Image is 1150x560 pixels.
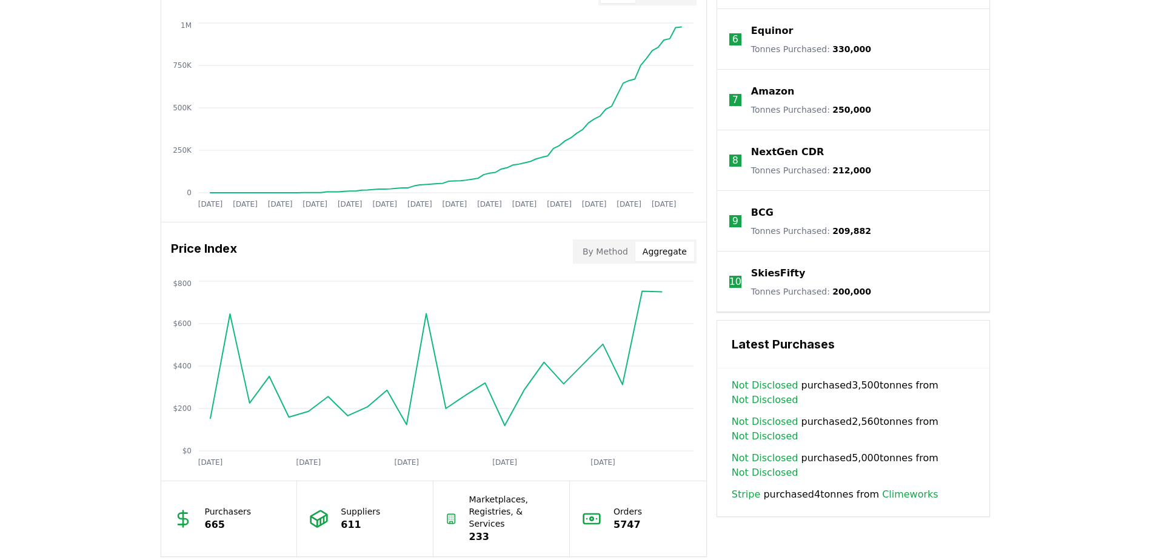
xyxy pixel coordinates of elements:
[182,447,191,455] tspan: $0
[751,285,871,298] p: Tonnes Purchased :
[832,287,871,296] span: 200,000
[751,205,774,220] a: BCG
[442,200,467,208] tspan: [DATE]
[547,200,572,208] tspan: [DATE]
[832,226,871,236] span: 209,882
[205,505,252,518] p: Purchasers
[732,465,798,480] a: Not Disclosed
[613,518,642,532] p: 5747
[617,200,641,208] tspan: [DATE]
[296,458,321,467] tspan: [DATE]
[732,487,938,502] span: purchased 4 tonnes from
[187,188,192,197] tspan: 0
[732,451,975,480] span: purchased 5,000 tonnes from
[751,266,805,281] a: SkiesFifty
[751,84,795,99] a: Amazon
[173,319,192,328] tspan: $600
[732,378,975,407] span: purchased 3,500 tonnes from
[267,200,292,208] tspan: [DATE]
[303,200,327,208] tspan: [DATE]
[173,279,192,288] tspan: $800
[337,200,362,208] tspan: [DATE]
[341,505,380,518] p: Suppliers
[832,44,871,54] span: 330,000
[233,200,258,208] tspan: [DATE]
[590,458,615,467] tspan: [DATE]
[173,404,192,413] tspan: $200
[732,451,798,465] a: Not Disclosed
[407,200,432,208] tspan: [DATE]
[492,458,517,467] tspan: [DATE]
[651,200,676,208] tspan: [DATE]
[469,530,558,544] p: 233
[173,362,192,370] tspan: $400
[173,104,192,112] tspan: 500K
[512,200,537,208] tspan: [DATE]
[581,200,606,208] tspan: [DATE]
[832,105,871,115] span: 250,000
[173,146,192,155] tspan: 250K
[751,225,871,237] p: Tonnes Purchased :
[198,458,222,467] tspan: [DATE]
[635,242,694,261] button: Aggregate
[394,458,419,467] tspan: [DATE]
[613,505,642,518] p: Orders
[732,335,975,353] h3: Latest Purchases
[732,378,798,393] a: Not Disclosed
[832,165,871,175] span: 212,000
[732,153,738,168] p: 8
[751,43,871,55] p: Tonnes Purchased :
[732,393,798,407] a: Not Disclosed
[751,24,794,38] a: Equinor
[732,487,760,502] a: Stripe
[751,104,871,116] p: Tonnes Purchased :
[882,487,938,502] a: Climeworks
[469,493,558,530] p: Marketplaces, Registries, & Services
[372,200,397,208] tspan: [DATE]
[575,242,635,261] button: By Method
[732,93,738,107] p: 7
[341,518,380,532] p: 611
[732,429,798,444] a: Not Disclosed
[729,275,741,289] p: 10
[732,32,738,47] p: 6
[171,239,237,264] h3: Price Index
[751,164,871,176] p: Tonnes Purchased :
[732,415,975,444] span: purchased 2,560 tonnes from
[732,214,738,228] p: 9
[732,415,798,429] a: Not Disclosed
[198,200,222,208] tspan: [DATE]
[181,21,192,30] tspan: 1M
[173,61,192,70] tspan: 750K
[477,200,502,208] tspan: [DATE]
[205,518,252,532] p: 665
[751,145,824,159] a: NextGen CDR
